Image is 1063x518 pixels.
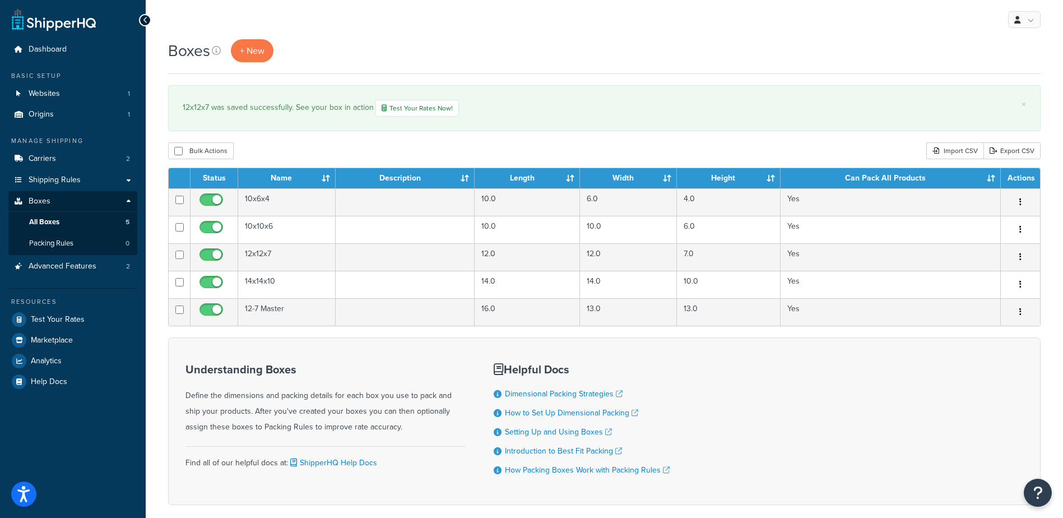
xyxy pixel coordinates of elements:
td: 10x10x6 [238,216,336,243]
span: Carriers [29,154,56,164]
th: Status [191,168,238,188]
div: Define the dimensions and packing details for each box you use to pack and ship your products. Af... [185,363,466,435]
td: 13.0 [677,298,780,326]
td: 10.0 [677,271,780,298]
a: Export CSV [983,142,1041,159]
span: Analytics [31,357,62,366]
span: Packing Rules [29,239,73,248]
th: Can Pack All Products : activate to sort column ascending [781,168,1001,188]
li: Websites [8,84,137,104]
a: ShipperHQ Help Docs [288,457,377,469]
div: 12x12x7 was saved successfully. See your box in action [183,100,1026,117]
h3: Understanding Boxes [185,363,466,376]
td: 16.0 [475,298,579,326]
li: Origins [8,104,137,125]
a: Packing Rules 0 [8,233,137,254]
td: 14.0 [580,271,677,298]
td: Yes [781,243,1001,271]
div: Find all of our helpful docs at: [185,446,466,471]
td: 12.0 [580,243,677,271]
td: 6.0 [677,216,780,243]
a: Advanced Features 2 [8,256,137,277]
li: Packing Rules [8,233,137,254]
td: Yes [781,271,1001,298]
td: 10.0 [475,216,579,243]
button: Bulk Actions [168,142,234,159]
th: Length : activate to sort column ascending [475,168,579,188]
td: 10.0 [475,188,579,216]
th: Height : activate to sort column ascending [677,168,780,188]
span: Advanced Features [29,262,96,271]
a: ShipperHQ Home [12,8,96,31]
span: Help Docs [31,377,67,387]
a: × [1022,100,1026,109]
span: Boxes [29,197,50,206]
li: Boxes [8,191,137,255]
span: All Boxes [29,218,59,227]
td: 7.0 [677,243,780,271]
td: Yes [781,298,1001,326]
button: Open Resource Center [1024,479,1052,507]
h1: Boxes [168,40,210,62]
td: 14x14x10 [238,271,336,298]
a: How to Set Up Dimensional Packing [505,407,638,419]
a: Boxes [8,191,137,212]
h3: Helpful Docs [494,363,670,376]
div: Import CSV [926,142,983,159]
td: Yes [781,188,1001,216]
a: How Packing Boxes Work with Packing Rules [505,464,670,476]
div: Manage Shipping [8,136,137,146]
a: Carriers 2 [8,149,137,169]
a: Dimensional Packing Strategies [505,388,623,400]
span: 5 [126,218,129,227]
a: Introduction to Best Fit Packing [505,445,622,457]
td: 10.0 [580,216,677,243]
span: 2 [126,262,130,271]
td: 12.0 [475,243,579,271]
span: + New [240,44,264,57]
a: Dashboard [8,39,137,60]
span: Origins [29,110,54,119]
a: Websites 1 [8,84,137,104]
span: 1 [128,89,130,99]
li: Advanced Features [8,256,137,277]
span: Websites [29,89,60,99]
a: Test Your Rates Now! [375,100,459,117]
a: Shipping Rules [8,170,137,191]
span: Dashboard [29,45,67,54]
th: Name : activate to sort column ascending [238,168,336,188]
a: Origins 1 [8,104,137,125]
span: Test Your Rates [31,315,85,325]
span: 2 [126,154,130,164]
th: Description : activate to sort column ascending [336,168,475,188]
td: 13.0 [580,298,677,326]
td: Yes [781,216,1001,243]
td: 6.0 [580,188,677,216]
td: 12x12x7 [238,243,336,271]
th: Width : activate to sort column ascending [580,168,677,188]
a: Setting Up and Using Boxes [505,426,612,438]
td: 12-7 Master [238,298,336,326]
a: + New [231,39,273,62]
td: 10x6x4 [238,188,336,216]
a: Test Your Rates [8,309,137,330]
li: Carriers [8,149,137,169]
th: Actions [1001,168,1040,188]
a: Marketplace [8,330,137,350]
span: 0 [126,239,129,248]
li: All Boxes [8,212,137,233]
span: Marketplace [31,336,73,345]
td: 14.0 [475,271,579,298]
div: Resources [8,297,137,307]
td: 4.0 [677,188,780,216]
a: Help Docs [8,372,137,392]
div: Basic Setup [8,71,137,81]
span: Shipping Rules [29,175,81,185]
a: Analytics [8,351,137,371]
span: 1 [128,110,130,119]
